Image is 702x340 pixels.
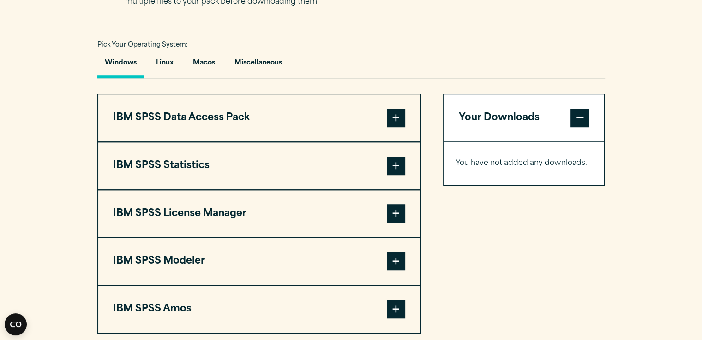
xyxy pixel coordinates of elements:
button: IBM SPSS Statistics [98,142,420,189]
button: IBM SPSS Modeler [98,238,420,285]
button: Miscellaneous [227,52,289,78]
button: Linux [149,52,181,78]
button: Windows [97,52,144,78]
span: Pick Your Operating System: [97,42,188,48]
div: Your Downloads [444,141,604,185]
button: Your Downloads [444,94,604,141]
button: Open CMP widget [5,313,27,335]
button: IBM SPSS License Manager [98,190,420,237]
button: IBM SPSS Data Access Pack [98,94,420,141]
button: Macos [186,52,222,78]
p: You have not added any downloads. [456,157,593,170]
button: IBM SPSS Amos [98,286,420,333]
